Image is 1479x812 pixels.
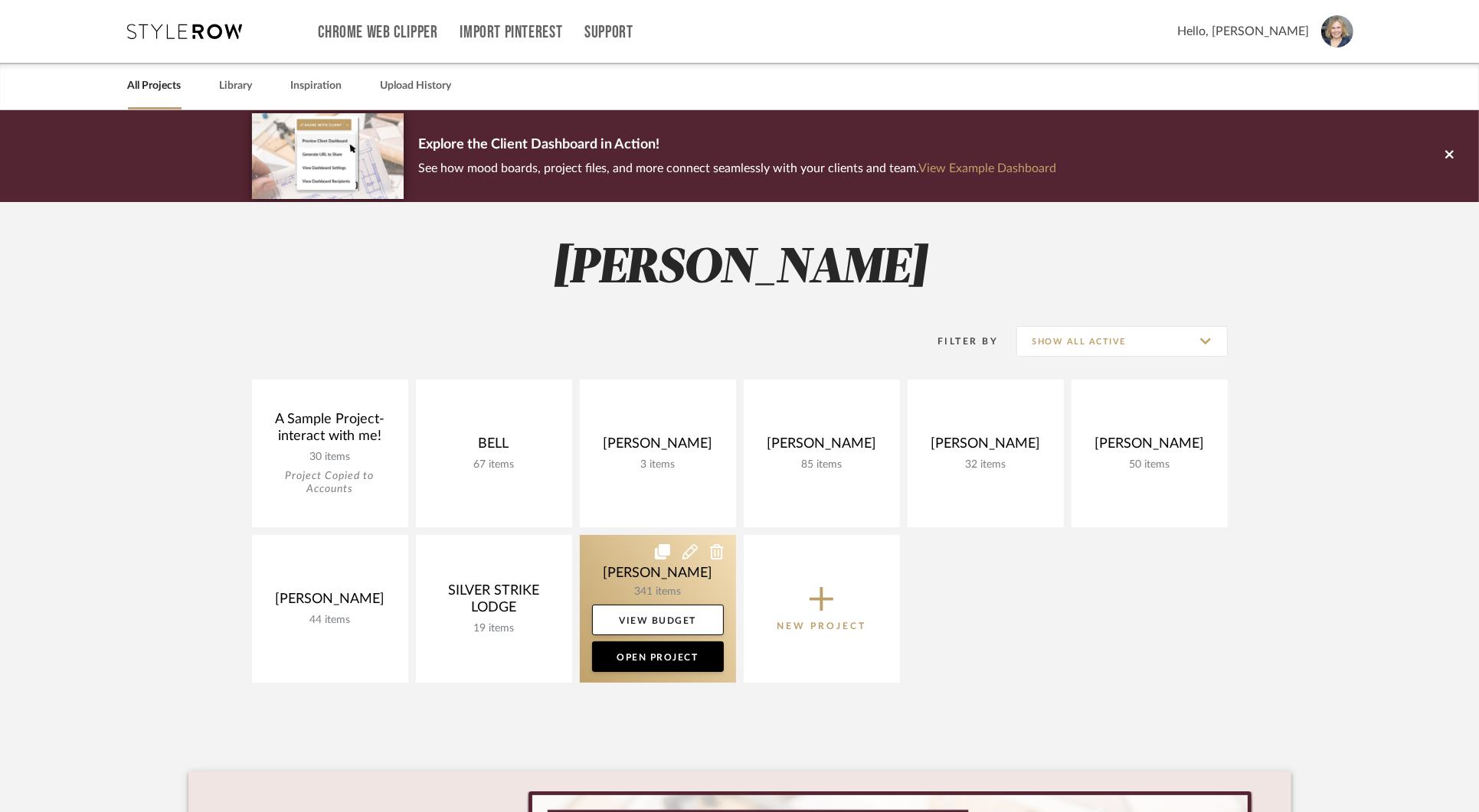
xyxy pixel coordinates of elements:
[188,240,1291,298] h2: [PERSON_NAME]
[419,133,1057,158] p: Explore the Client Dashboard in Action!
[428,458,560,471] div: 67 items
[381,76,452,96] a: Upload History
[756,458,888,471] div: 85 items
[1321,15,1353,47] img: avatar
[252,113,404,198] img: d5d033c5-7b12-40c2-a960-1ecee1989c38.png
[919,162,1057,174] a: View Example Dashboard
[460,26,562,39] a: Import Pinterest
[264,451,396,464] div: 30 items
[319,26,438,39] a: Chrome Web Clipper
[1084,458,1216,471] div: 50 items
[264,411,396,451] div: A Sample Project- interact with me!
[428,582,560,622] div: SILVER STRIKE LODGE
[419,158,1057,179] p: See how mood boards, project files, and more connect seamlessly with your clients and team.
[428,622,560,635] div: 19 items
[584,26,633,39] a: Support
[920,435,1052,458] div: [PERSON_NAME]
[220,76,253,96] a: Library
[592,605,724,635] a: View Budget
[264,614,396,627] div: 44 items
[264,470,396,496] div: Project Copied to Accounts
[1178,22,1310,41] span: Hello, [PERSON_NAME]
[777,618,866,634] p: New Project
[428,435,560,458] div: BELL
[592,435,724,458] div: [PERSON_NAME]
[756,435,888,458] div: [PERSON_NAME]
[592,641,724,672] a: Open Project
[128,76,182,96] a: All Projects
[1084,435,1216,458] div: [PERSON_NAME]
[291,76,342,96] a: Inspiration
[264,591,396,614] div: [PERSON_NAME]
[744,535,900,683] button: New Project
[920,458,1052,471] div: 32 items
[918,334,999,349] div: Filter By
[592,458,724,471] div: 3 items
